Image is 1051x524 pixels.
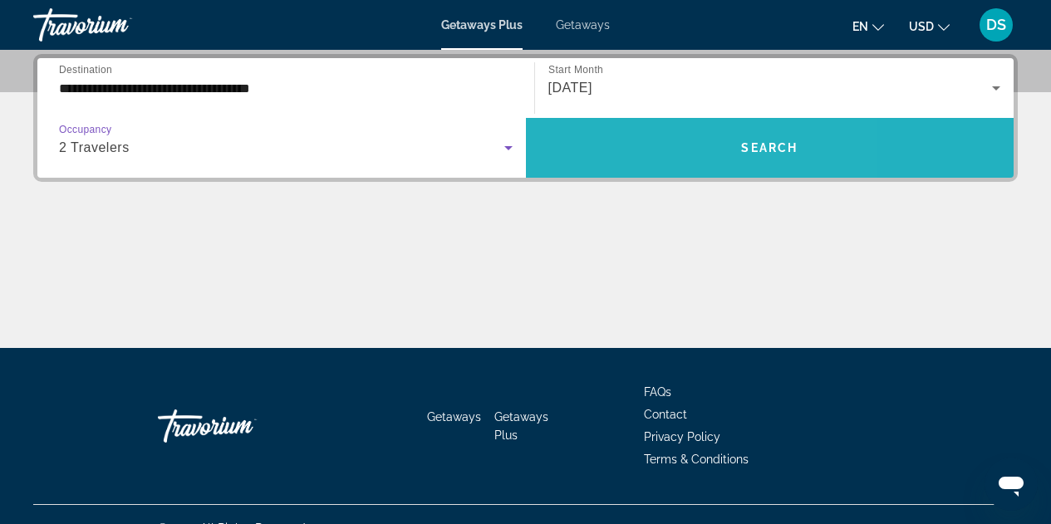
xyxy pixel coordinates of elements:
span: Start Month [548,65,603,76]
span: en [852,20,868,33]
button: Change language [852,14,884,38]
a: Contact [644,408,687,421]
a: Getaways [556,18,610,32]
a: Getaways [427,410,481,424]
iframe: Button to launch messaging window [985,458,1038,511]
span: 2 Travelers [59,140,130,154]
button: User Menu [975,7,1018,42]
span: DS [986,17,1006,33]
span: Occupancy [59,125,111,135]
a: Privacy Policy [644,430,720,443]
span: USD [909,20,934,33]
a: Getaways Plus [441,18,523,32]
a: Travorium [158,401,324,451]
a: Getaways Plus [494,410,548,442]
button: Change currency [909,14,950,38]
span: Search [741,141,798,154]
button: Search [526,118,1014,178]
a: FAQs [644,385,671,399]
span: Destination [59,64,112,75]
span: [DATE] [548,81,592,95]
a: Terms & Conditions [644,453,749,466]
div: Search widget [37,58,1014,178]
a: Travorium [33,3,199,47]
